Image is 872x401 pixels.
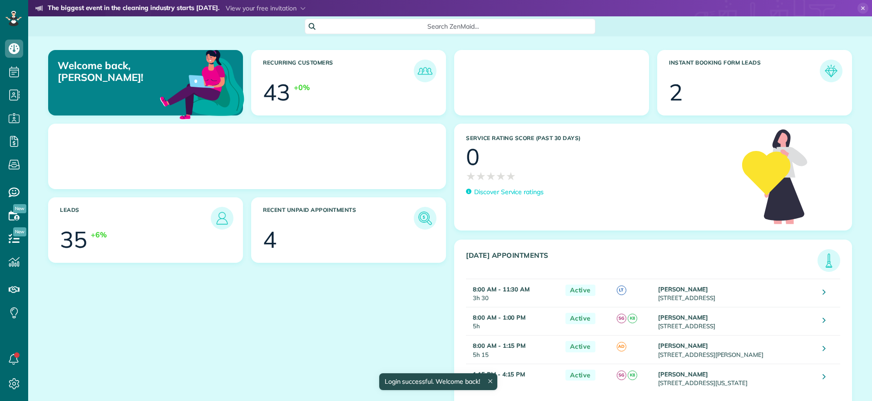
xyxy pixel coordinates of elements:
strong: [PERSON_NAME] [658,314,708,321]
span: ★ [496,168,506,184]
td: [STREET_ADDRESS][PERSON_NAME] [656,336,816,364]
strong: 8:00 AM - 11:30 AM [473,286,530,293]
strong: [PERSON_NAME] [658,342,708,349]
td: 5h 15 [466,336,561,364]
img: icon_unpaid_appointments-47b8ce3997adf2238b356f14209ab4cced10bd1f174958f3ca8f1d0dd7fffeee.png [416,209,434,227]
img: icon_leads-1bed01f49abd5b7fead27621c3d59655bb73ed531f8eeb49469d10e621d6b896.png [213,209,231,227]
p: Discover Service ratings [474,187,544,197]
span: New [13,204,26,213]
div: 0 [466,145,480,168]
img: icon_form_leads-04211a6a04a5b2264e4ee56bc0799ec3eb69b7e499cbb523a139df1d13a81ae0.png [822,62,840,80]
td: 3h 30 [466,279,561,307]
span: New [13,227,26,236]
strong: [PERSON_NAME] [658,371,708,378]
span: ★ [476,168,486,184]
img: icon_todays_appointments-901f7ab196bb0bea1936b74009e4eb5ffbc2d2711fa7634e0d609ed5ef32b18b.png [820,251,838,270]
td: 3h [466,364,561,392]
span: SG [617,371,626,380]
span: ★ [506,168,516,184]
h3: Recurring Customers [263,60,414,82]
strong: The biggest event in the cleaning industry starts [DATE]. [48,4,219,14]
td: 5h [466,307,561,336]
a: Discover Service ratings [466,187,544,197]
div: 35 [60,228,87,251]
span: Active [565,285,595,296]
span: Active [565,313,595,324]
strong: 8:00 AM - 1:00 PM [473,314,525,321]
h3: Recent unpaid appointments [263,207,414,230]
h3: Instant Booking Form Leads [669,60,820,82]
h3: [DATE] Appointments [466,251,817,272]
span: LT [617,286,626,295]
span: K8 [628,314,637,323]
h3: Leads [60,207,211,230]
h3: Service Rating score (past 30 days) [466,135,733,141]
span: K8 [628,371,637,380]
div: +6% [91,230,107,240]
span: AD [617,342,626,351]
strong: 8:00 AM - 1:15 PM [473,342,525,349]
span: SG [617,314,626,323]
div: +0% [294,82,310,93]
strong: 1:15 PM - 4:15 PM [473,371,525,378]
img: dashboard_welcome-42a62b7d889689a78055ac9021e634bf52bae3f8056760290aed330b23ab8690.png [158,40,246,128]
p: Welcome back, [PERSON_NAME]! [58,60,181,84]
td: [STREET_ADDRESS][US_STATE] [656,364,816,392]
span: Active [565,341,595,352]
div: 43 [263,81,290,104]
strong: [PERSON_NAME] [658,286,708,293]
td: [STREET_ADDRESS] [656,279,816,307]
div: Login successful. Welcome back! [379,373,497,390]
img: icon_recurring_customers-cf858462ba22bcd05b5a5880d41d6543d210077de5bb9ebc9590e49fd87d84ed.png [416,62,434,80]
span: ★ [486,168,496,184]
div: 2 [669,81,683,104]
div: 4 [263,228,277,251]
span: ★ [466,168,476,184]
span: Active [565,370,595,381]
td: [STREET_ADDRESS] [656,307,816,336]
